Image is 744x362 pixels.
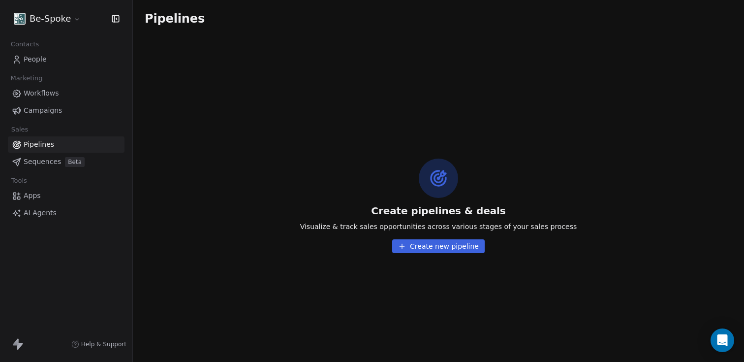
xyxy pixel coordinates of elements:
[6,71,47,86] span: Marketing
[145,12,205,26] span: Pipelines
[24,105,62,116] span: Campaigns
[24,208,57,218] span: AI Agents
[711,329,734,352] div: Open Intercom Messenger
[65,157,85,167] span: Beta
[8,136,124,153] a: Pipelines
[14,13,26,25] img: Facebook%20profile%20picture.png
[24,191,41,201] span: Apps
[24,139,54,150] span: Pipelines
[392,239,485,253] button: Create new pipeline
[24,88,59,99] span: Workflows
[7,122,32,137] span: Sales
[300,222,577,231] span: Visualize & track sales opportunities across various stages of your sales process
[8,205,124,221] a: AI Agents
[24,157,61,167] span: Sequences
[8,188,124,204] a: Apps
[8,85,124,101] a: Workflows
[7,173,31,188] span: Tools
[371,204,505,218] span: Create pipelines & deals
[8,51,124,67] a: People
[8,102,124,119] a: Campaigns
[71,340,126,348] a: Help & Support
[24,54,47,65] span: People
[81,340,126,348] span: Help & Support
[8,154,124,170] a: SequencesBeta
[30,12,71,25] span: Be-Spoke
[6,37,43,52] span: Contacts
[12,10,83,27] button: Be-Spoke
